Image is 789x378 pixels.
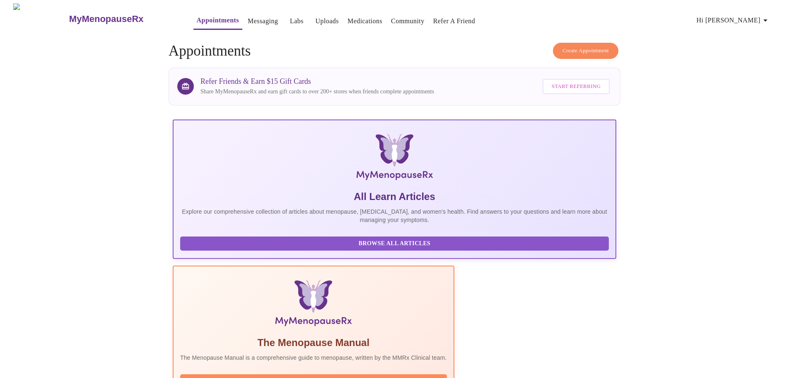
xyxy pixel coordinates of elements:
a: Refer a Friend [433,15,475,27]
a: Medications [347,15,382,27]
a: Messaging [248,15,278,27]
button: Create Appointment [553,43,618,59]
a: Uploads [315,15,339,27]
h5: All Learn Articles [180,190,609,203]
span: Browse All Articles [188,239,601,249]
button: Messaging [244,13,281,29]
span: Create Appointment [562,46,609,56]
button: Browse All Articles [180,237,609,251]
a: Start Referring [540,75,612,98]
button: Hi [PERSON_NAME] [693,12,774,29]
button: Labs [283,13,310,29]
button: Medications [344,13,386,29]
h3: MyMenopauseRx [69,14,144,24]
button: Appointments [193,12,242,30]
img: MyMenopauseRx Logo [13,3,68,34]
button: Refer a Friend [430,13,479,29]
span: Hi [PERSON_NAME] [697,15,770,26]
button: Start Referring [543,79,610,94]
p: Share MyMenopauseRx and earn gift cards to over 200+ stores when friends complete appointments [200,88,434,96]
a: Community [391,15,425,27]
a: Appointments [197,15,239,26]
span: Start Referring [552,82,601,91]
h5: The Menopause Manual [180,336,447,349]
h4: Appointments [169,43,620,59]
button: Uploads [312,13,342,29]
h3: Refer Friends & Earn $15 Gift Cards [200,77,434,86]
a: Browse All Articles [180,239,611,246]
p: The Menopause Manual is a comprehensive guide to menopause, written by the MMRx Clinical team. [180,354,447,362]
img: MyMenopauseRx Logo [247,134,542,183]
img: Menopause Manual [222,280,404,329]
p: Explore our comprehensive collection of articles about menopause, [MEDICAL_DATA], and women's hea... [180,207,609,224]
button: Community [388,13,428,29]
a: MyMenopauseRx [68,5,176,34]
a: Labs [290,15,304,27]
